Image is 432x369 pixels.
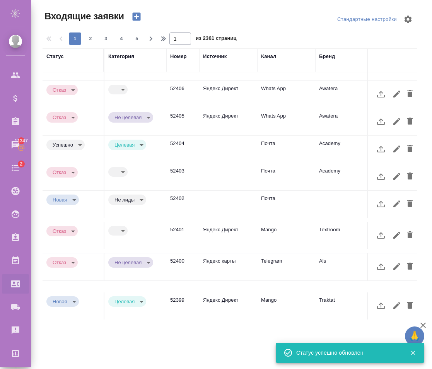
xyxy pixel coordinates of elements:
[100,32,112,45] button: 3
[372,226,390,244] button: Загрузить файл
[257,253,315,280] td: Telegram
[170,53,187,60] div: Номер
[199,108,257,135] td: Яндекс Директ
[390,167,403,186] button: Редактировать
[108,53,134,60] div: Категория
[50,196,70,203] button: Новая
[399,10,417,29] span: Настроить таблицу
[315,292,373,319] td: Traktat
[46,296,79,307] div: Новая
[257,108,315,135] td: Whats App
[15,160,27,168] span: 2
[403,226,417,244] button: Удалить
[166,191,199,218] td: 52402
[115,35,128,43] span: 4
[257,81,315,108] td: Whats App
[166,108,199,135] td: 52405
[108,195,146,205] div: Не лиды
[372,167,390,186] button: Загрузить файл
[50,259,68,266] button: Отказ
[166,253,199,280] td: 52400
[108,226,128,236] div: ​
[405,326,424,346] button: 🙏
[50,142,75,148] button: Успешно
[166,81,199,108] td: 52406
[405,349,421,356] button: Закрыть
[372,296,390,315] button: Загрузить файл
[108,140,146,150] div: Целевая
[10,137,32,145] span: 11347
[315,108,373,135] td: Awatera
[315,163,373,190] td: Academy
[50,87,68,93] button: Отказ
[108,85,128,94] div: ​
[372,257,390,276] button: Загрузить файл
[403,167,417,186] button: Удалить
[50,298,70,305] button: Новая
[115,32,128,45] button: 4
[315,222,373,249] td: Textroom
[372,112,390,131] button: Загрузить файл
[372,140,390,158] button: Загрузить файл
[131,32,143,45] button: 5
[196,34,237,45] span: из 2361 страниц
[2,135,29,154] a: 11347
[166,222,199,249] td: 52401
[335,14,399,26] div: split button
[203,53,227,60] div: Источник
[46,53,64,60] div: Статус
[43,10,124,22] span: Входящие заявки
[108,257,153,268] div: Не целевая
[257,163,315,190] td: Почта
[296,349,398,357] div: Статус успешно обновлен
[46,85,78,95] div: Отказ
[108,296,146,307] div: Целевая
[2,158,29,178] a: 2
[84,32,97,45] button: 2
[131,35,143,43] span: 5
[390,140,403,158] button: Редактировать
[112,196,137,203] button: Не лиды
[390,112,403,131] button: Редактировать
[261,53,276,60] div: Канал
[46,140,85,150] div: Успешно
[127,10,146,23] button: Создать
[199,81,257,108] td: Яндекс Директ
[50,169,68,176] button: Отказ
[108,195,162,205] div: Это спам, фрилансеры, текущие клиенты и т.д.
[199,253,257,280] td: Яндекс карты
[408,328,421,344] span: 🙏
[403,140,417,158] button: Удалить
[46,226,78,236] div: Отказ
[108,112,153,123] div: Не целевая
[46,112,78,123] div: Отказ
[257,292,315,319] td: Mango
[46,167,78,178] div: Отказ
[50,228,68,234] button: Отказ
[390,195,403,213] button: Редактировать
[403,85,417,103] button: Удалить
[199,292,257,319] td: Яндекс Директ
[257,136,315,163] td: Почта
[166,163,199,190] td: 52403
[372,195,390,213] button: Загрузить файл
[199,222,257,249] td: Яндекс Директ
[166,292,199,319] td: 52399
[315,81,373,108] td: Awatera
[46,195,79,205] div: Новая
[108,167,128,177] div: ​
[403,195,417,213] button: Удалить
[390,296,403,315] button: Редактировать
[390,226,403,244] button: Редактировать
[84,35,97,43] span: 2
[390,85,403,103] button: Редактировать
[403,112,417,131] button: Удалить
[112,259,144,266] button: Не целевая
[112,114,144,121] button: Не целевая
[257,222,315,249] td: Mango
[319,53,335,60] div: Бренд
[315,136,373,163] td: Academy
[403,257,417,276] button: Удалить
[166,136,199,163] td: 52404
[403,296,417,315] button: Удалить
